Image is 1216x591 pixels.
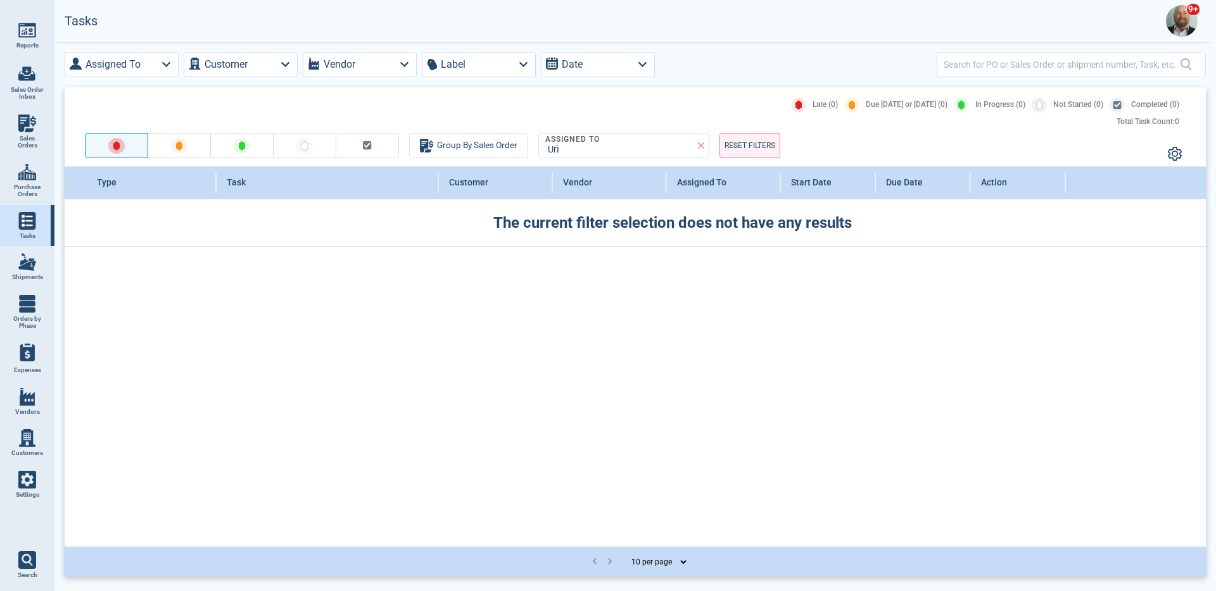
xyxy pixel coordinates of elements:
[18,22,36,39] img: menu_icon
[975,101,1025,109] span: In Progress (0)
[1186,3,1200,16] span: 9+
[18,571,37,579] span: Search
[544,145,699,156] div: Uri
[677,177,726,187] span: Assigned To
[227,177,246,187] span: Task
[18,163,36,181] img: menu_icon
[10,86,44,101] span: Sales Order Inbox
[420,138,517,153] div: Group By Sales Order
[981,177,1007,187] span: Action
[544,135,601,144] legend: Assigned To
[10,315,44,330] span: Orders by Phase
[422,52,536,77] button: Label
[18,115,36,132] img: menu_icon
[14,366,41,374] span: Expenses
[1131,101,1179,109] span: Completed (0)
[1117,118,1179,127] div: Total Task Count: 0
[562,56,583,73] label: Date
[10,184,44,198] span: Purchase Orders
[791,177,832,187] span: Start Date
[441,56,465,73] label: Label
[303,52,417,77] button: Vendor
[18,212,36,230] img: menu_icon
[1053,101,1103,109] span: Not Started (0)
[10,135,44,149] span: Sales Orders
[97,177,117,187] span: Type
[20,232,35,240] span: Tasks
[205,56,248,73] label: Customer
[15,408,40,416] span: Vendors
[16,491,39,499] span: Settings
[944,55,1180,73] input: Search for PO or Sales Order or shipment number, Task, etc.
[449,177,488,187] span: Customer
[18,253,36,271] img: menu_icon
[409,133,528,158] button: Group By Sales Order
[11,449,43,457] span: Customers
[587,554,617,570] nav: pagination navigation
[12,273,43,281] span: Shipments
[866,101,947,109] span: Due [DATE] or [DATE] (0)
[18,429,36,447] img: menu_icon
[65,14,98,28] h2: Tasks
[65,52,179,77] button: Assigned To
[85,56,141,73] label: Assigned To
[184,52,298,77] button: Customer
[886,177,923,187] span: Due Date
[813,101,838,109] span: Late (0)
[324,56,355,73] label: Vendor
[18,388,36,406] img: menu_icon
[18,471,36,488] img: menu_icon
[1166,5,1198,37] img: Avatar
[563,177,592,187] span: Vendor
[541,52,655,77] button: Date
[18,295,36,313] img: menu_icon
[719,133,780,158] button: RESET FILTERS
[16,42,39,49] span: Reports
